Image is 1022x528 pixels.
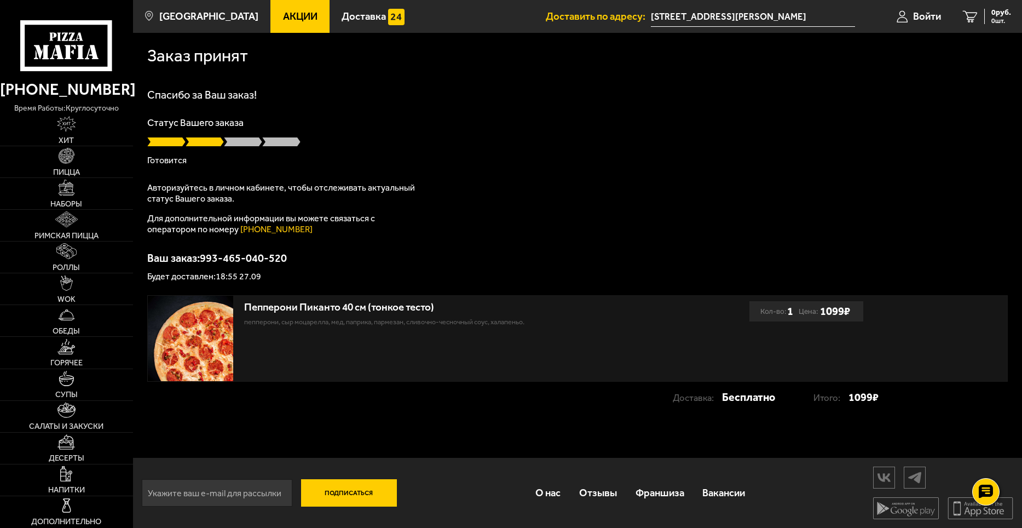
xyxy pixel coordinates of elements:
span: Пицца [53,168,80,176]
span: Наборы [50,200,82,208]
span: Супы [55,391,78,398]
div: Кол-во: [760,301,793,322]
b: 1 [787,301,793,322]
span: Римская пицца [34,232,99,239]
div: Пепперони Пиканто 40 см (тонкое тесто) [244,301,647,314]
p: Доставка: [673,388,722,408]
p: Статус Вашего заказа [147,118,1008,128]
h1: Заказ принят [147,47,248,64]
span: Доставить по адресу: [546,12,651,22]
span: Десерты [49,454,84,462]
span: Акции [283,12,317,22]
span: Напитки [48,486,85,493]
img: vk [874,468,894,487]
span: Хит [59,136,74,144]
span: Салаты и закуски [29,422,103,430]
p: Готовится [147,156,1008,165]
span: [GEOGRAPHIC_DATA] [159,12,258,22]
p: Будет доставлен: 18:55 27.09 [147,272,1008,281]
span: Горячее [50,359,83,366]
h1: Спасибо за Ваш заказ! [147,89,1008,100]
span: Доставка [342,12,386,22]
span: WOK [57,295,76,303]
p: Авторизуйтесь в личном кабинете, чтобы отслеживать актуальный статус Вашего заказа. [147,182,421,204]
span: 0 руб. [991,9,1011,16]
strong: Бесплатно [722,387,775,408]
a: [PHONE_NUMBER] [240,224,313,234]
span: Цена: [799,301,818,322]
span: Дополнительно [31,518,101,525]
input: Укажите ваш e-mail для рассылки [142,479,292,507]
p: Для дополнительной информации вы можете связаться с оператором по номеру [147,213,421,235]
a: О нас [527,475,570,510]
p: Итого: [813,388,848,408]
b: 1099 ₽ [820,305,850,318]
img: 15daf4d41897b9f0e9f617042186c801.svg [388,9,404,25]
span: Обеды [53,327,80,335]
button: Подписаться [301,479,397,507]
img: tg [904,468,925,487]
input: Ваш адрес доставки [651,7,855,27]
span: Роллы [53,263,80,271]
span: Войти [913,12,941,22]
p: пепперони, сыр Моцарелла, мед, паприка, пармезан, сливочно-чесночный соус, халапеньо. [244,317,647,327]
strong: 1099 ₽ [848,387,879,408]
a: Вакансии [693,475,754,510]
a: Франшиза [626,475,694,510]
a: Отзывы [570,475,626,510]
span: 0 шт. [991,18,1011,24]
p: Ваш заказ: 993-465-040-520 [147,252,1008,263]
